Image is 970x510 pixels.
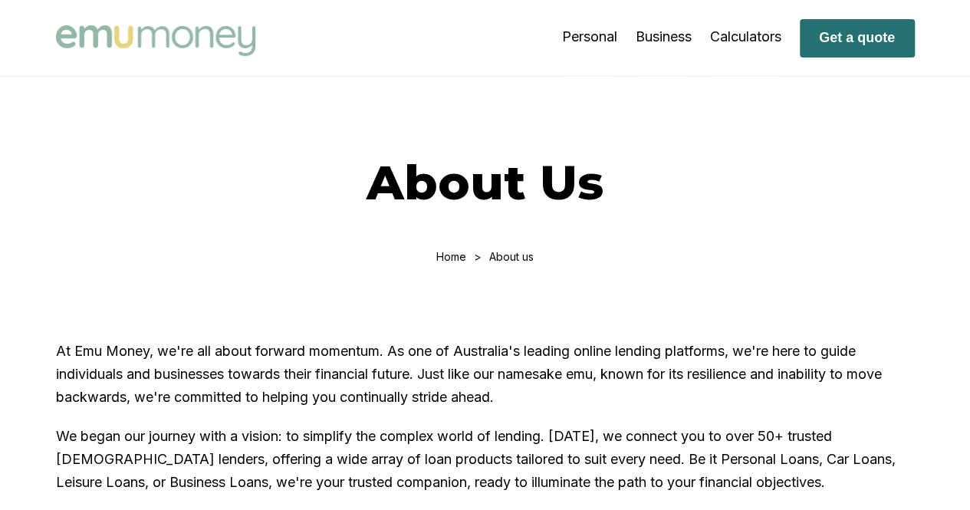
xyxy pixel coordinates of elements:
[800,19,915,58] button: Get a quote
[56,153,915,212] h1: About Us
[489,250,534,263] div: About us
[474,250,482,263] div: >
[56,425,915,494] p: We began our journey with a vision: to simplify the complex world of lending. [DATE], we connect ...
[56,25,255,56] img: Emu Money logo
[56,340,915,409] p: At Emu Money, we're all about forward momentum. As one of Australia's leading online lending plat...
[800,29,915,45] a: Get a quote
[436,250,466,263] a: Home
